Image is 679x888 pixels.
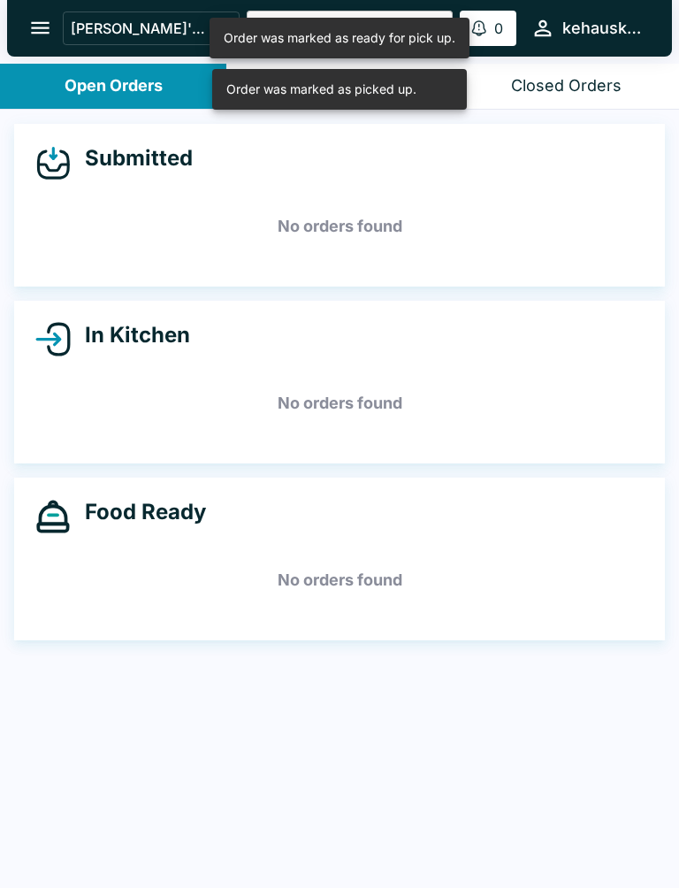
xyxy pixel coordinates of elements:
h5: No orders found [35,195,644,258]
h4: Food Ready [71,499,206,525]
div: Order was marked as picked up. [226,74,416,104]
h4: Submitted [71,145,193,172]
div: kehauskitchen [562,18,644,39]
button: [PERSON_NAME]'s Kitchen [63,11,240,45]
button: kehauskitchen [523,9,651,47]
div: Open Orders [65,76,163,96]
p: [PERSON_NAME]'s Kitchen [71,19,207,37]
h5: No orders found [35,548,644,612]
h5: No orders found [35,371,644,435]
button: open drawer [18,5,63,50]
div: Closed Orders [511,76,622,96]
p: 0 [494,19,503,37]
div: Order was marked as ready for pick up. [224,23,455,53]
h4: In Kitchen [71,322,190,348]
